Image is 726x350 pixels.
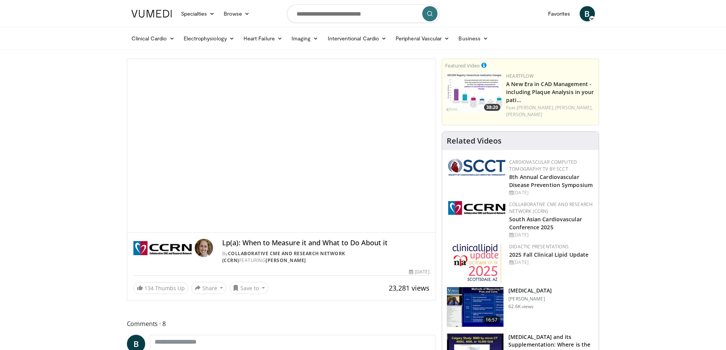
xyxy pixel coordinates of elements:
h4: Related Videos [447,136,502,145]
div: Didactic Presentations [509,243,593,250]
a: [PERSON_NAME], [517,104,554,111]
button: Share [191,282,227,294]
a: Specialties [176,6,220,21]
a: Electrophysiology [179,31,239,46]
img: d65bce67-f81a-47c5-b47d-7b8806b59ca8.jpg.150x105_q85_autocrop_double_scale_upscale_version-0.2.jpg [452,243,502,283]
p: 62.6K views [508,304,534,310]
a: Imaging [287,31,323,46]
a: 2025 Fall Clinical Lipid Update [509,251,588,258]
button: Save to [229,282,268,294]
a: 8th Annual Cardiovascular Disease Prevention Symposium [509,173,593,189]
p: [PERSON_NAME] [508,296,552,302]
a: Heart Failure [239,31,287,46]
a: Favorites [543,6,575,21]
video-js: Video Player [127,59,436,233]
div: [DATE] [409,268,430,275]
h3: [MEDICAL_DATA] [508,287,552,294]
div: [DATE] [509,189,593,196]
span: 23,281 views [389,283,430,292]
img: Avatar [195,239,213,257]
a: Clinical Cardio [127,31,179,46]
span: 38:20 [484,104,500,111]
a: [PERSON_NAME] [506,111,542,118]
a: Collaborative CME and Research Network (CCRN) [222,250,345,264]
img: Collaborative CME and Research Network (CCRN) [133,239,192,257]
span: 134 [144,284,154,292]
a: Business [454,31,493,46]
div: [DATE] [509,259,593,266]
small: Featured Video [445,62,480,69]
img: a92b9a22-396b-4790-a2bb-5028b5f4e720.150x105_q85_crop-smart_upscale.jpg [447,287,503,327]
div: Feat. [506,104,596,118]
a: [PERSON_NAME], [555,104,593,111]
a: [PERSON_NAME] [266,257,306,264]
img: VuMedi Logo [131,10,172,18]
a: Cardiovascular Computed Tomography TV by SCCT [509,159,577,172]
img: 738d0e2d-290f-4d89-8861-908fb8b721dc.150x105_q85_crop-smart_upscale.jpg [445,73,502,113]
img: 51a70120-4f25-49cc-93a4-67582377e75f.png.150x105_q85_autocrop_double_scale_upscale_version-0.2.png [448,159,505,176]
a: 134 Thumbs Up [133,282,188,294]
a: A New Era in CAD Management - including Plaque Analysis in your pati… [506,80,594,104]
span: Comments 8 [127,319,436,329]
div: [DATE] [509,232,593,238]
a: South Asian Cardiovascular Conference 2025 [509,216,582,231]
a: Browse [219,6,254,21]
img: a04ee3ba-8487-4636-b0fb-5e8d268f3737.png.150x105_q85_autocrop_double_scale_upscale_version-0.2.png [448,201,505,215]
a: Interventional Cardio [323,31,391,46]
div: By FEATURING [222,250,430,264]
a: B [580,6,595,21]
h4: Lp(a): When to Measure it and What to Do About it [222,239,430,247]
input: Search topics, interventions [287,5,439,23]
a: 16:57 [MEDICAL_DATA] [PERSON_NAME] 62.6K views [447,287,594,327]
a: 38:20 [445,73,502,113]
a: Heartflow [506,73,534,79]
span: 16:57 [482,316,501,324]
a: Peripheral Vascular [391,31,454,46]
a: Collaborative CME and Research Network (CCRN) [509,201,593,214]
